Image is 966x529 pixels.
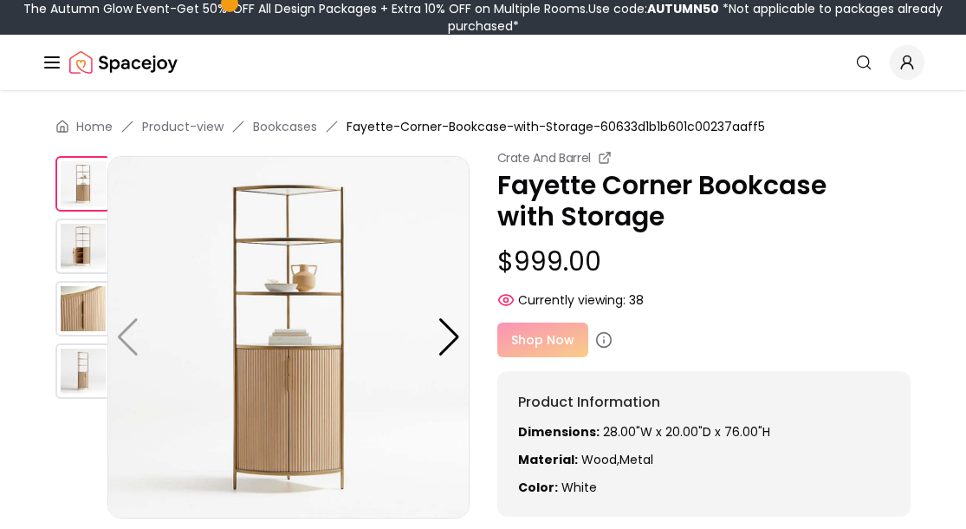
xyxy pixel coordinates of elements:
img: https://storage.googleapis.com/spacejoy-main/assets/60633d1b1b601c00237aaff5/product_0_icl5ehnn989 [55,156,111,212]
p: $999.00 [497,246,911,278]
nav: breadcrumb [55,118,911,135]
nav: Global [42,35,924,90]
a: Bookcases [253,118,317,135]
img: https://storage.googleapis.com/spacejoy-main/assets/60633d1b1b601c00237aaff5/product_1_c8mhb3gjheg [55,219,111,274]
strong: Color: [518,479,558,496]
strong: Dimensions: [518,423,600,441]
strong: Material: [518,451,578,468]
p: 28.00"W x 20.00"D x 76.00"H [518,423,891,441]
a: Spacejoy [69,45,178,80]
a: Home [76,118,113,135]
span: wood,metal [581,451,653,468]
span: 38 [629,291,644,309]
p: Fayette Corner Bookcase with Storage [497,170,911,232]
span: Fayette-Corner-Bookcase-with-Storage-60633d1b1b601c00237aaff5 [347,118,765,135]
span: Currently viewing: [518,291,626,309]
small: Crate And Barrel [497,149,591,167]
h6: Product Information [518,392,891,413]
img: Spacejoy Logo [69,45,178,80]
img: https://storage.googleapis.com/spacejoy-main/assets/60633d1b1b601c00237aaff5/product_0_icl5ehnn989 [107,156,470,519]
span: white [561,479,597,496]
a: Product-view [142,118,224,135]
img: https://storage.googleapis.com/spacejoy-main/assets/60633d1b1b601c00237aaff5/product_2_m9lofk4ihefc [55,281,111,336]
img: https://storage.googleapis.com/spacejoy-main/assets/60633d1b1b601c00237aaff5/product_3_6652f74m37kk [55,343,111,399]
